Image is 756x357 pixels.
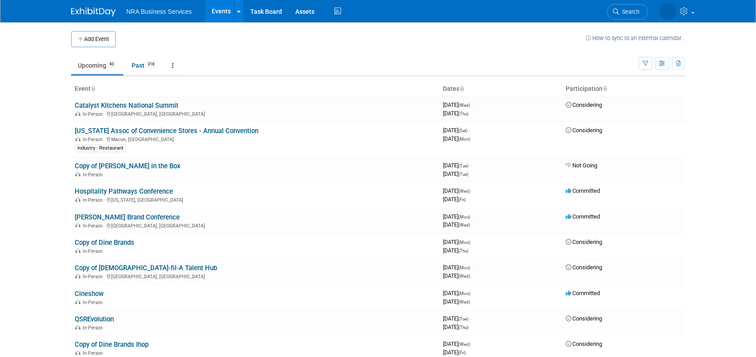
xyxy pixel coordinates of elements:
[443,324,468,330] span: [DATE]
[566,239,602,245] span: Considering
[458,163,468,168] span: (Tue)
[75,325,80,329] img: In-Person Event
[443,213,473,220] span: [DATE]
[566,187,600,194] span: Committed
[458,172,468,177] span: (Tue)
[458,300,470,304] span: (Wed)
[75,135,436,142] div: Macon, [GEOGRAPHIC_DATA]
[75,350,80,355] img: In-Person Event
[83,197,105,203] span: In-Person
[566,162,597,169] span: Not Going
[458,240,470,245] span: (Mon)
[443,162,471,169] span: [DATE]
[71,8,116,16] img: ExhibitDay
[458,111,468,116] span: (Thu)
[75,223,80,227] img: In-Person Event
[458,137,470,142] span: (Mon)
[443,349,466,356] span: [DATE]
[75,110,436,117] div: [GEOGRAPHIC_DATA], [GEOGRAPHIC_DATA]
[75,222,436,229] div: [GEOGRAPHIC_DATA], [GEOGRAPHIC_DATA]
[603,85,607,92] a: Sort by Participation Type
[619,8,639,15] span: Search
[471,101,473,108] span: -
[443,239,473,245] span: [DATE]
[443,272,470,279] span: [DATE]
[470,162,471,169] span: -
[458,350,466,355] span: (Fri)
[471,213,473,220] span: -
[75,162,181,170] a: Copy of [PERSON_NAME] in the Box
[471,264,473,271] span: -
[459,85,464,92] a: Sort by Start Date
[75,274,80,278] img: In-Person Event
[75,239,134,247] a: Copy of Dine Brands
[443,247,468,254] span: [DATE]
[443,170,468,177] span: [DATE]
[469,127,470,134] span: -
[443,110,468,117] span: [DATE]
[458,223,470,227] span: (Wed)
[566,315,602,322] span: Considering
[566,101,602,108] span: Considering
[443,101,473,108] span: [DATE]
[83,350,105,356] span: In-Person
[83,248,105,254] span: In-Person
[458,342,470,347] span: (Wed)
[83,300,105,305] span: In-Person
[458,189,470,194] span: (Wed)
[83,325,105,331] span: In-Person
[458,215,470,219] span: (Mon)
[443,315,471,322] span: [DATE]
[75,144,126,152] div: Industry - Restaurant
[83,111,105,117] span: In-Person
[75,213,180,221] a: [PERSON_NAME] Brand Conference
[471,239,473,245] span: -
[75,187,173,195] a: Hospitality Pathways Conference
[586,35,685,41] a: How to sync to an external calendar...
[458,265,470,270] span: (Mon)
[471,290,473,296] span: -
[75,300,80,304] img: In-Person Event
[83,172,105,178] span: In-Person
[458,274,470,279] span: (Wed)
[75,137,80,141] img: In-Person Event
[458,103,470,108] span: (Wed)
[443,196,466,203] span: [DATE]
[75,111,80,116] img: In-Person Event
[145,61,157,68] span: 318
[443,135,470,142] span: [DATE]
[75,315,114,323] a: QSREvolution
[83,223,105,229] span: In-Person
[607,4,648,20] a: Search
[659,3,676,20] img: Sergio Mercado
[75,127,258,135] a: [US_STATE] Assoc of Convenience Stores - Annual Convention
[458,316,468,321] span: (Tue)
[75,172,80,176] img: In-Person Event
[566,264,602,271] span: Considering
[75,248,80,253] img: In-Person Event
[91,85,95,92] a: Sort by Event Name
[443,341,473,347] span: [DATE]
[107,61,117,68] span: 43
[566,213,600,220] span: Committed
[458,248,468,253] span: (Thu)
[458,325,468,330] span: (Thu)
[566,341,602,347] span: Considering
[75,290,104,298] a: Cineshow
[443,221,470,228] span: [DATE]
[470,315,471,322] span: -
[439,81,562,97] th: Dates
[71,31,116,47] button: Add Event
[83,137,105,142] span: In-Person
[562,81,685,97] th: Participation
[566,290,600,296] span: Committed
[75,264,217,272] a: Copy of [DEMOGRAPHIC_DATA]-fil-A Talent Hub
[71,57,123,74] a: Upcoming43
[75,272,436,280] div: [GEOGRAPHIC_DATA], [GEOGRAPHIC_DATA]
[126,8,192,15] span: NRA Business Services
[75,341,149,349] a: Copy of Dine Brands Ihop
[443,298,470,305] span: [DATE]
[125,57,164,74] a: Past318
[471,341,473,347] span: -
[443,127,470,134] span: [DATE]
